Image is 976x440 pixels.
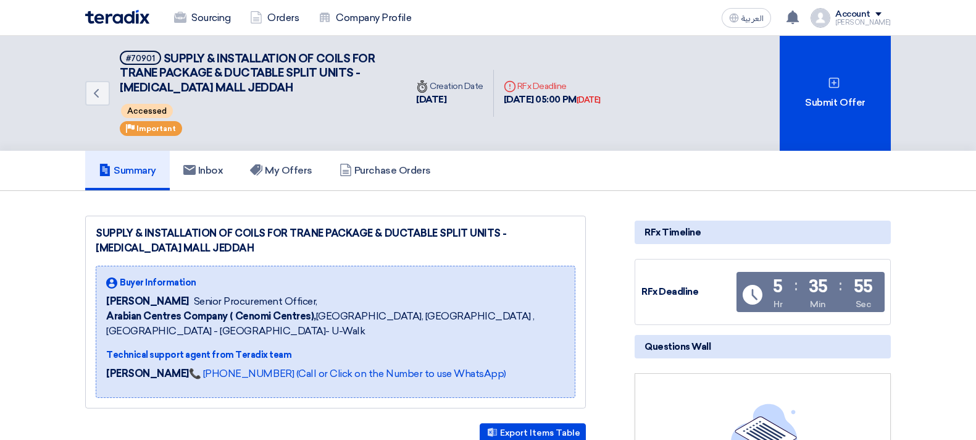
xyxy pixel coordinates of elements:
[120,51,391,95] h5: SUPPLY & INSTALLATION OF COILS FOR TRANE PACKAGE & DUCTABLE SPLIT UNITS - YASMIN MALL JEDDAH
[644,340,711,353] span: Questions Wall
[99,164,156,177] h5: Summary
[236,151,326,190] a: My Offers
[839,274,842,297] div: :
[416,80,483,93] div: Creation Date
[504,93,601,107] div: [DATE] 05:00 PM
[126,54,155,62] div: #70901
[780,36,891,151] div: Submit Offer
[309,4,421,32] a: Company Profile
[722,8,771,28] button: العربية
[340,164,431,177] h5: Purchase Orders
[774,298,782,311] div: Hr
[416,93,483,107] div: [DATE]
[641,285,734,299] div: RFx Deadline
[85,10,149,24] img: Teradix logo
[194,294,317,309] span: Senior Procurement Officer,
[106,310,316,322] b: Arabian Centres Company ( Cenomi Centres),
[741,14,764,23] span: العربية
[810,298,826,311] div: Min
[85,151,170,190] a: Summary
[635,221,891,244] div: RFx Timeline
[183,164,223,177] h5: Inbox
[856,298,871,311] div: Sec
[120,52,375,95] span: SUPPLY & INSTALLATION OF COILS FOR TRANE PACKAGE & DUCTABLE SPLIT UNITS - [MEDICAL_DATA] MALL JEDDAH
[326,151,444,190] a: Purchase Orders
[240,4,309,32] a: Orders
[170,151,237,190] a: Inbox
[136,124,176,133] span: Important
[96,226,575,256] div: SUPPLY & INSTALLATION OF COILS FOR TRANE PACKAGE & DUCTABLE SPLIT UNITS - [MEDICAL_DATA] MALL JEDDAH
[106,294,189,309] span: [PERSON_NAME]
[811,8,830,28] img: profile_test.png
[189,368,506,379] a: 📞 [PHONE_NUMBER] (Call or Click on the Number to use WhatsApp)
[504,80,601,93] div: RFx Deadline
[577,94,601,106] div: [DATE]
[106,309,565,339] span: [GEOGRAPHIC_DATA], [GEOGRAPHIC_DATA] ,[GEOGRAPHIC_DATA] - [GEOGRAPHIC_DATA]- U-Walk
[795,274,798,297] div: :
[854,278,873,295] div: 55
[250,164,312,177] h5: My Offers
[164,4,240,32] a: Sourcing
[809,278,828,295] div: 35
[120,276,196,289] span: Buyer Information
[773,278,783,295] div: 5
[106,368,189,379] strong: [PERSON_NAME]
[835,19,891,26] div: [PERSON_NAME]
[106,349,565,362] div: Technical support agent from Teradix team
[835,9,870,20] div: Account
[121,104,173,118] span: Accessed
